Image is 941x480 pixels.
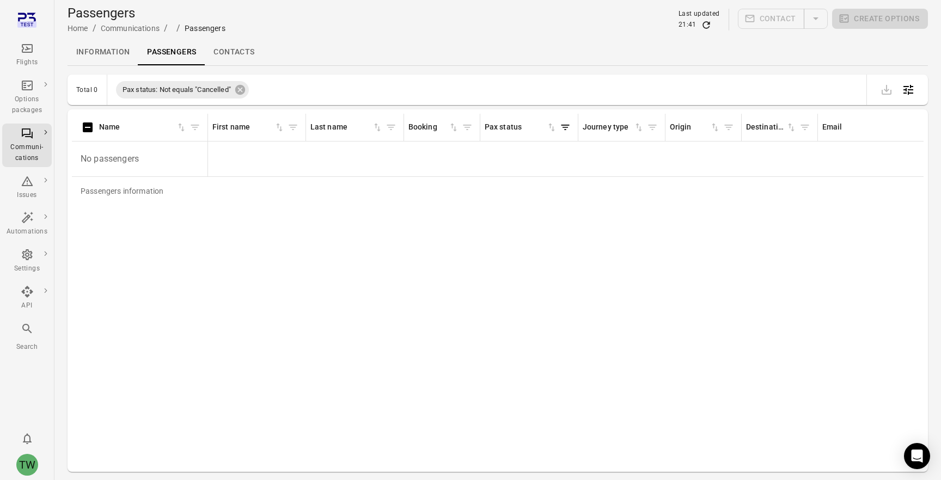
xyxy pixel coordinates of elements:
div: Pax status: Not equals "Cancelled" [116,81,249,99]
button: Open table configuration [897,79,919,101]
a: Information [68,39,138,65]
div: Automations [7,226,47,237]
span: Journey type [583,121,644,133]
button: Search [2,319,52,355]
span: Email [822,121,933,133]
div: Split button [738,9,828,29]
div: Sort by last name in ascending order [310,121,383,133]
p: No passengers [76,144,203,174]
a: Communications [101,24,160,33]
div: Local navigation [68,39,928,65]
span: Please make a selection to create an option package [832,9,928,30]
div: Flights [7,57,47,68]
li: / [93,22,96,35]
button: Filter by pax status [557,119,573,136]
span: Booking [408,121,459,133]
div: Journey type [583,121,633,133]
div: First name [212,121,274,133]
div: Total 0 [76,86,98,94]
a: Flights [2,39,52,71]
span: Destination [746,121,797,133]
span: Please make a selection to export [876,84,897,94]
div: Open Intercom Messenger [904,443,930,469]
a: Passengers [138,39,205,65]
div: Sort by destination in ascending order [746,121,797,133]
span: Please make a selection to create communications [738,9,828,30]
div: Sort by Journey type in ascending order [583,121,644,133]
div: API [7,300,47,311]
div: Name [99,121,176,133]
div: Options packages [7,94,47,116]
div: Sort by first name in ascending order [212,121,285,133]
div: Passengers [185,23,225,34]
button: Filter by origin [720,119,737,136]
a: Contacts [205,39,263,65]
span: Name [99,121,187,133]
li: / [164,22,168,35]
div: 21:41 [679,20,696,30]
span: Pax status: Not equals "Cancelled" [116,84,237,95]
div: Settings [7,263,47,274]
span: First name [212,121,285,133]
span: Pax status [485,121,557,133]
div: Sort by pax status in ascending order [485,121,557,133]
a: Settings [2,245,52,278]
div: Passengers information [72,177,172,205]
button: Tony Wang [12,450,42,480]
a: Options packages [2,76,52,119]
div: Booking [408,121,448,133]
div: Search [7,342,47,353]
h1: Passengers [68,4,225,22]
button: Filter by last name [383,119,399,136]
li: / [176,22,180,35]
div: TW [16,454,38,476]
div: Last name [310,121,372,133]
div: Pax status [485,121,546,133]
a: Issues [2,171,52,204]
button: Filter by destination [797,119,813,136]
div: Email [822,121,922,133]
div: Sort by name in ascending order [99,121,187,133]
div: Sort by booking in ascending order [408,121,459,133]
div: Last updated [679,9,720,20]
button: Filter by name [187,119,203,136]
a: Automations [2,208,52,241]
div: Issues [7,190,47,201]
a: API [2,282,52,315]
div: Sort by origin in ascending order [670,121,720,133]
button: Filter by Journey type [644,119,661,136]
div: Communi-cations [7,142,47,164]
span: Last name [310,121,383,133]
nav: Breadcrumbs [68,22,225,35]
button: Filter by first name [285,119,301,136]
a: Communi-cations [2,124,52,167]
button: Refresh data [701,20,712,30]
div: Destination [746,121,786,133]
div: Origin [670,121,710,133]
span: Origin [670,121,720,133]
button: Filter by booking [459,119,475,136]
a: Home [68,24,88,33]
button: Notifications [16,428,38,450]
div: Sort by email in ascending order [822,121,933,133]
